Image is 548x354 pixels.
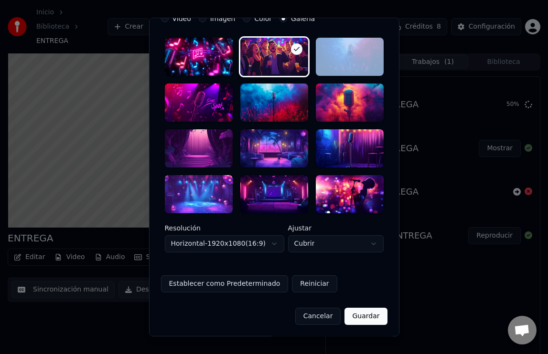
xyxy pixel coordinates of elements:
[161,275,289,292] button: Establecer como Predeterminado
[172,15,191,22] label: Video
[344,308,387,325] button: Guardar
[291,15,315,22] label: Galería
[210,15,236,22] label: Imagen
[292,275,337,292] button: Reiniciar
[165,225,284,231] label: Resolución
[254,15,272,22] label: Color
[295,308,341,325] button: Cancelar
[288,225,384,231] label: Ajustar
